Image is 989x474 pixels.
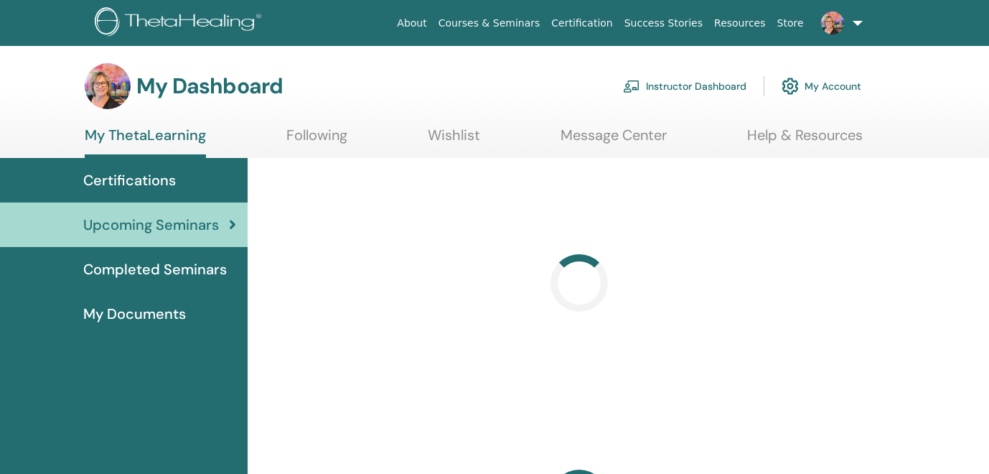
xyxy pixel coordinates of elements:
[545,10,618,37] a: Certification
[286,126,347,154] a: Following
[623,70,746,102] a: Instructor Dashboard
[83,303,186,325] span: My Documents
[772,10,810,37] a: Store
[85,63,131,109] img: default.jpg
[821,11,844,34] img: default.jpg
[708,10,772,37] a: Resources
[623,80,640,93] img: chalkboard-teacher.svg
[782,70,861,102] a: My Account
[83,259,227,280] span: Completed Seminars
[391,10,432,37] a: About
[428,126,480,154] a: Wishlist
[136,73,283,99] h3: My Dashboard
[747,126,863,154] a: Help & Resources
[433,10,546,37] a: Courses & Seminars
[561,126,667,154] a: Message Center
[95,7,266,39] img: logo.png
[782,74,799,98] img: cog.svg
[619,10,708,37] a: Success Stories
[83,214,219,236] span: Upcoming Seminars
[85,126,206,158] a: My ThetaLearning
[83,169,176,191] span: Certifications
